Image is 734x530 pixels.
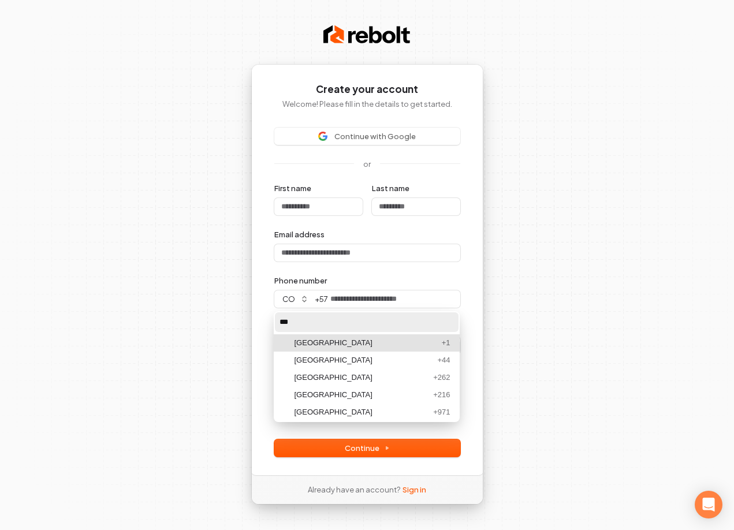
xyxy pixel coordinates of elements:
p: + 44 [437,355,450,365]
span: Already have an account? [308,484,400,495]
p: Welcome! Please fill in the details to get started. [274,99,460,109]
p: or [363,159,371,169]
p: + 216 [433,390,450,400]
a: Sign in [403,484,426,495]
div: [GEOGRAPHIC_DATA] [295,390,429,400]
img: Rebolt Logo [323,23,410,46]
label: Email address [274,229,325,240]
p: + 1 [442,338,450,348]
span: Continue with Google [334,131,416,141]
p: + 971 [433,407,450,417]
label: First name [274,183,311,193]
label: Phone number [274,275,327,286]
label: Last name [372,183,409,193]
h1: Create your account [274,83,460,96]
div: Open Intercom Messenger [695,491,722,518]
div: [GEOGRAPHIC_DATA] [295,338,437,348]
div: [GEOGRAPHIC_DATA] [295,372,429,383]
p: + 262 [433,372,450,383]
div: [GEOGRAPHIC_DATA] [295,355,433,365]
div: [GEOGRAPHIC_DATA] [295,407,429,417]
img: Sign in with Google [318,132,327,141]
span: Continue [345,443,390,453]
